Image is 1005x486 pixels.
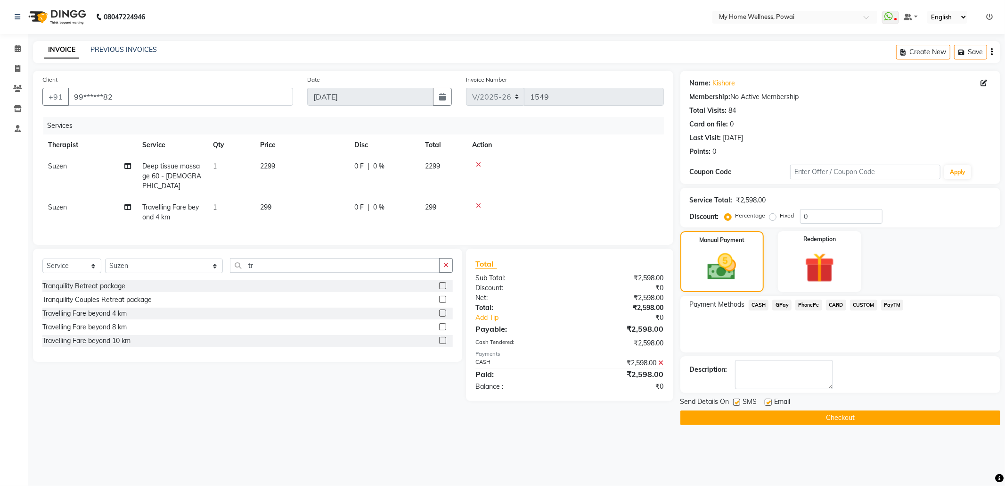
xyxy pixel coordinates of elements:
div: Description: [690,365,727,375]
th: Price [254,134,349,156]
div: Name: [690,78,711,88]
label: Fixed [780,211,794,220]
span: 0 F [354,161,364,171]
div: ₹0 [570,382,671,392]
div: Paid: [468,369,570,380]
label: Manual Payment [699,236,744,244]
span: Deep tissue massage 60 - [DEMOGRAPHIC_DATA] [142,162,201,190]
div: Services [43,117,671,134]
div: Cash Tendered: [468,338,570,348]
span: 2299 [425,162,440,170]
span: GPay [772,300,792,310]
th: Therapist [42,134,137,156]
a: PREVIOUS INVOICES [90,45,157,54]
a: Kishore [713,78,735,88]
span: PhonePe [795,300,822,310]
span: Suzen [48,162,67,170]
div: ₹2,598.00 [570,369,671,380]
div: Total: [468,303,570,313]
span: PayTM [881,300,904,310]
div: ₹2,598.00 [570,338,671,348]
div: Total Visits: [690,106,727,116]
label: Invoice Number [466,75,507,84]
img: _gift.svg [795,249,844,286]
div: ₹2,598.00 [570,293,671,303]
th: Qty [207,134,254,156]
span: CARD [826,300,846,310]
div: Tranquility Retreat package [42,281,125,291]
div: Last Visit: [690,133,721,143]
span: Total [475,259,497,269]
span: Payment Methods [690,300,745,310]
span: SMS [743,397,757,409]
span: Travelling Fare beyond 4 km [142,203,199,221]
span: 0 % [373,202,384,212]
span: CASH [749,300,769,310]
label: Client [42,75,57,84]
div: Membership: [690,92,731,102]
span: 0 % [373,161,384,171]
th: Total [419,134,466,156]
div: Coupon Code [690,167,790,177]
span: Send Details On [680,397,729,409]
a: INVOICE [44,42,79,59]
div: Points: [690,147,711,157]
span: 299 [425,203,436,211]
button: Apply [944,165,971,179]
span: Email [775,397,791,409]
div: ₹2,598.00 [570,273,671,283]
span: 0 F [354,202,364,212]
div: ₹2,598.00 [570,323,671,335]
button: Create New [896,45,950,59]
div: Card on file: [690,119,728,129]
div: 0 [730,119,734,129]
div: Discount: [690,212,719,222]
th: Action [466,134,664,156]
div: CASH [468,358,570,368]
div: Travelling Fare beyond 4 km [42,309,127,318]
div: Payments [475,350,664,358]
div: Travelling Fare beyond 8 km [42,322,127,332]
label: Date [307,75,320,84]
div: Net: [468,293,570,303]
button: Checkout [680,411,1000,425]
span: 299 [260,203,271,211]
label: Percentage [735,211,766,220]
div: Balance : [468,382,570,392]
th: Service [137,134,207,156]
button: +91 [42,88,69,106]
span: | [368,161,369,171]
input: Enter Offer / Coupon Code [790,165,941,179]
div: Travelling Fare beyond 10 km [42,336,131,346]
span: Suzen [48,203,67,211]
div: 0 [713,147,717,157]
div: 84 [729,106,736,116]
div: ₹2,598.00 [570,358,671,368]
span: 1 [213,203,217,211]
div: ₹0 [587,313,671,323]
button: Save [954,45,987,59]
div: ₹2,598.00 [570,303,671,313]
div: Discount: [468,283,570,293]
img: logo [24,4,89,30]
div: ₹2,598.00 [736,195,766,205]
b: 08047224946 [104,4,145,30]
span: CUSTOM [850,300,877,310]
span: 2299 [260,162,275,170]
div: [DATE] [723,133,744,143]
input: Search or Scan [230,258,440,273]
a: Add Tip [468,313,587,323]
input: Search by Name/Mobile/Email/Code [68,88,293,106]
div: Payable: [468,323,570,335]
img: _cash.svg [698,250,745,284]
div: Service Total: [690,195,733,205]
div: Tranquility Couples Retreat package [42,295,152,305]
div: No Active Membership [690,92,991,102]
label: Redemption [803,235,836,243]
div: Sub Total: [468,273,570,283]
span: | [368,202,369,212]
div: ₹0 [570,283,671,293]
span: 1 [213,162,217,170]
th: Disc [349,134,419,156]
